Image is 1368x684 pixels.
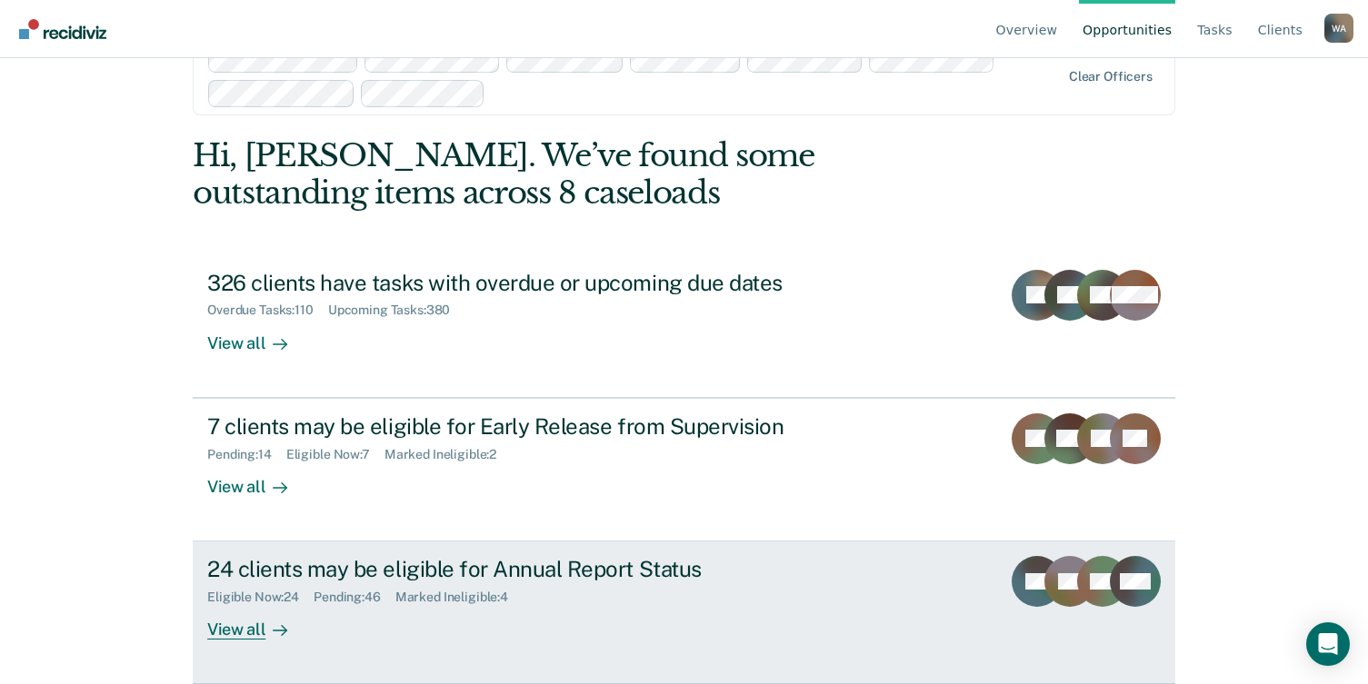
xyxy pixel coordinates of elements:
[395,590,523,605] div: Marked Ineligible : 4
[207,447,286,462] div: Pending : 14
[207,590,314,605] div: Eligible Now : 24
[1324,14,1353,43] div: W A
[207,413,845,440] div: 7 clients may be eligible for Early Release from Supervision
[207,556,845,582] div: 24 clients may be eligible for Annual Report Status
[1069,69,1153,84] div: Clear officers
[328,302,465,318] div: Upcoming Tasks : 380
[286,447,384,462] div: Eligible Now : 7
[207,461,309,497] div: View all
[193,541,1175,684] a: 24 clients may be eligible for Annual Report StatusEligible Now:24Pending:46Marked Ineligible:4Vi...
[207,302,328,318] div: Overdue Tasks : 110
[207,605,309,640] div: View all
[193,137,979,212] div: Hi, [PERSON_NAME]. We’ve found some outstanding items across 8 caseloads
[19,19,106,39] img: Recidiviz
[193,255,1175,398] a: 326 clients have tasks with overdue or upcoming due datesOverdue Tasks:110Upcoming Tasks:380View all
[1324,14,1353,43] button: Profile dropdown button
[207,318,309,353] div: View all
[193,398,1175,541] a: 7 clients may be eligible for Early Release from SupervisionPending:14Eligible Now:7Marked Inelig...
[207,270,845,296] div: 326 clients have tasks with overdue or upcoming due dates
[384,447,511,462] div: Marked Ineligible : 2
[314,590,395,605] div: Pending : 46
[1306,622,1350,666] div: Open Intercom Messenger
